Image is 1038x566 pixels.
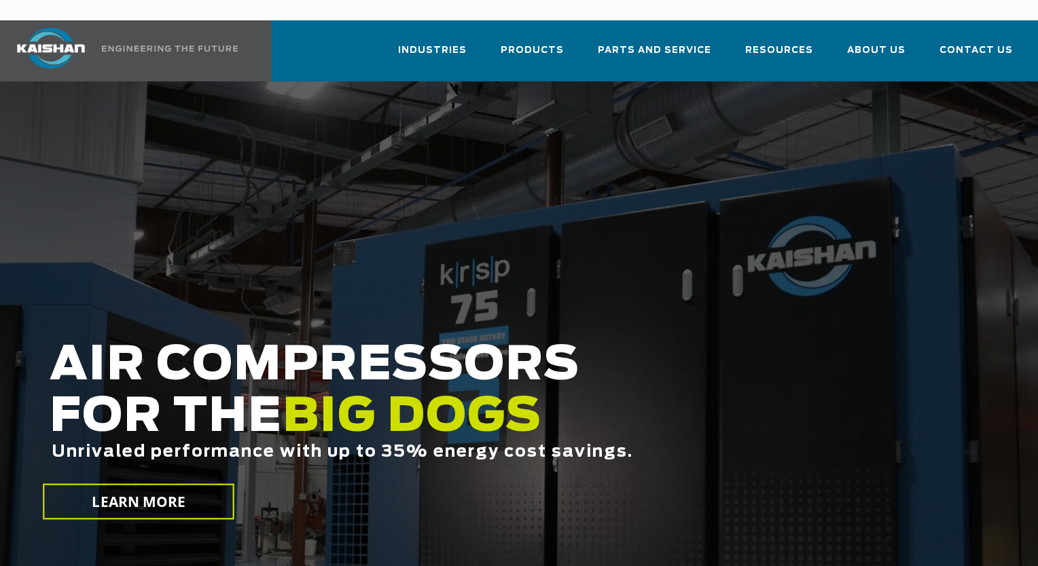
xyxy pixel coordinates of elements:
h2: AIR COMPRESSORS FOR THE [50,340,829,504]
a: Contact Us [939,33,1013,79]
img: Engineering the future [102,45,238,52]
a: LEARN MORE [43,484,234,520]
span: Resources [745,43,813,58]
span: Products [501,43,564,58]
a: About Us [847,33,906,79]
span: Unrivaled performance with up to 35% energy cost savings. [52,444,633,460]
span: About Us [847,43,906,58]
span: Contact Us [939,43,1013,58]
span: LEARN MORE [92,492,186,512]
a: Parts and Service [598,33,711,79]
span: Parts and Service [598,43,711,58]
a: Products [501,33,564,79]
a: Resources [745,33,813,79]
span: BIG DOGS [283,394,542,440]
a: Industries [398,33,467,79]
span: Industries [398,43,467,58]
